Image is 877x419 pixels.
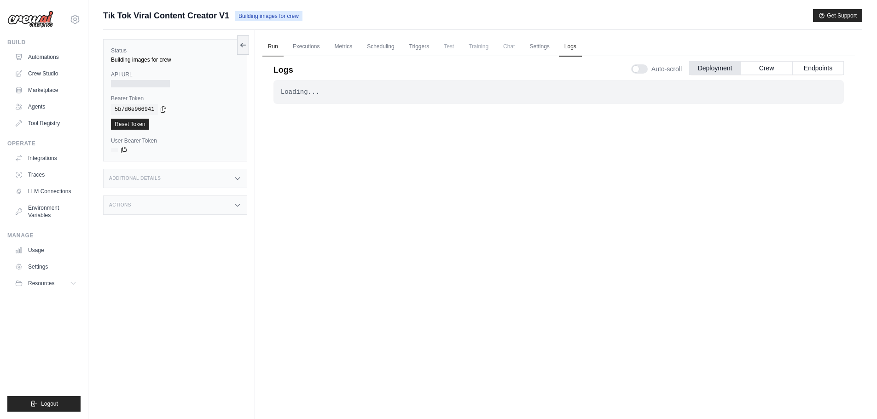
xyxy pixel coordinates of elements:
iframe: Chat Widget [831,375,877,419]
a: Automations [11,50,81,64]
a: Triggers [404,37,435,57]
label: User Bearer Token [111,137,239,144]
button: Get Support [813,9,862,22]
label: API URL [111,71,239,78]
h3: Actions [109,202,131,208]
a: Tool Registry [11,116,81,131]
button: Endpoints [792,61,844,75]
span: Resources [28,280,54,287]
p: Logs [273,63,293,76]
a: Integrations [11,151,81,166]
a: Marketplace [11,83,81,98]
div: Operate [7,140,81,147]
label: Bearer Token [111,95,239,102]
span: Test [438,37,459,56]
button: Crew [741,61,792,75]
div: Manage [7,232,81,239]
span: Logout [41,400,58,408]
h3: Additional Details [109,176,161,181]
button: Deployment [689,61,741,75]
span: Chat is not available until the deployment is complete [498,37,520,56]
a: Traces [11,167,81,182]
div: Building images for crew [111,56,239,63]
a: Scheduling [361,37,400,57]
span: Building images for crew [235,11,302,21]
button: Logout [7,396,81,412]
span: Auto-scroll [651,64,682,74]
a: Executions [287,37,325,57]
a: Reset Token [111,119,149,130]
a: Metrics [329,37,358,57]
a: Settings [524,37,555,57]
span: Training is not available until the deployment is complete [463,37,494,56]
code: 5b7d6e966941 [111,104,158,115]
a: LLM Connections [11,184,81,199]
img: Logo [7,11,53,28]
a: Environment Variables [11,201,81,223]
a: Settings [11,259,81,274]
div: Build [7,39,81,46]
a: Crew Studio [11,66,81,81]
button: Resources [11,276,81,291]
a: Usage [11,243,81,258]
span: Tik Tok Viral Content Creator V1 [103,9,229,22]
a: Run [262,37,284,57]
a: Agents [11,99,81,114]
label: Status [111,47,239,54]
div: Loading... [281,87,836,97]
a: Logs [559,37,582,57]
